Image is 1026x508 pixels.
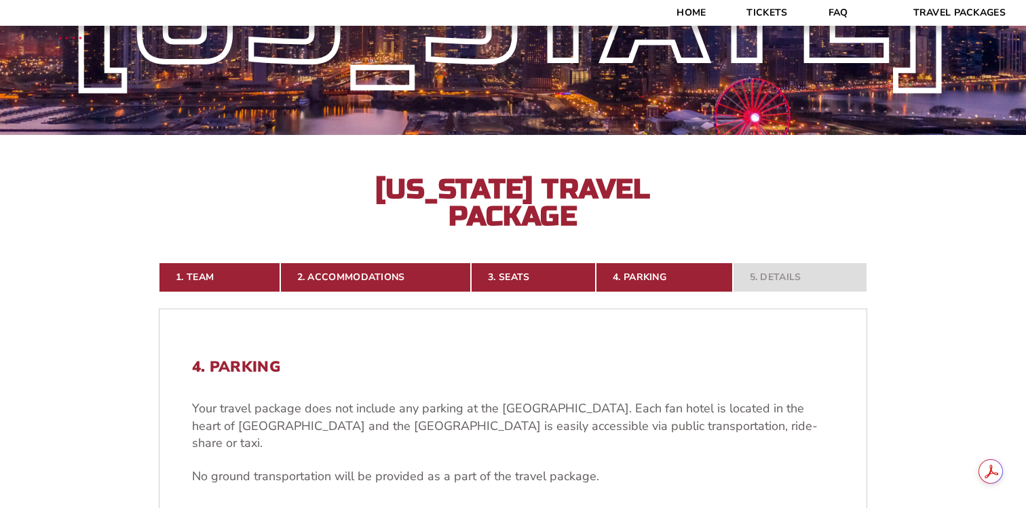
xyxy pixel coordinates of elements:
[192,468,834,485] p: No ground transportation will be provided as a part of the travel package.
[159,262,280,292] a: 1. Team
[192,358,834,376] h2: 4. Parking
[471,262,596,292] a: 3. Seats
[192,400,834,452] p: Your travel package does not include any parking at the [GEOGRAPHIC_DATA]. Each fan hotel is loca...
[364,176,662,230] h2: [US_STATE] Travel Package
[280,262,472,292] a: 2. Accommodations
[41,7,100,66] img: CBS Sports Thanksgiving Classic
